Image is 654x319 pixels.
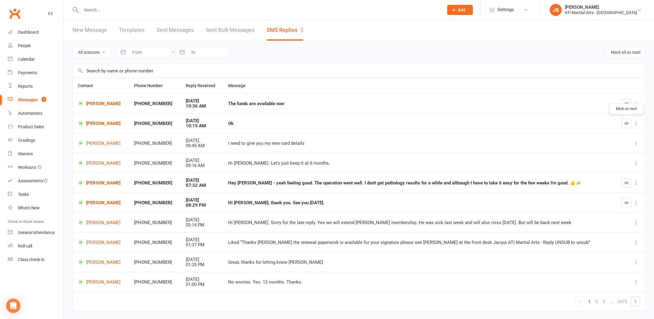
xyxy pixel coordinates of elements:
div: Hi [PERSON_NAME]. Sorry for the late reply. Yes we will extend [PERSON_NAME] membership. He was s... [228,220,609,225]
div: 07:32 AM [186,183,217,188]
div: Calendar [18,57,35,62]
div: [DATE] [186,257,217,262]
div: [PHONE_NUMBER] [134,280,175,285]
div: [PHONE_NUMBER] [134,161,175,166]
div: [DATE] [186,99,217,104]
a: 3 [600,297,607,306]
a: New Message [72,20,107,41]
div: I need to give you my new card details [228,141,609,146]
a: Sent Bulk Messages [206,20,255,41]
div: Class check-in [18,257,44,262]
div: [PHONE_NUMBER] [134,181,175,186]
div: No worries. Yes. 12 months. Thanks. [228,280,609,285]
div: [DATE] [186,277,217,282]
a: [PERSON_NAME] [78,180,123,186]
a: Waivers [8,147,63,161]
div: Assessments [18,178,48,183]
div: [DATE] [186,217,217,223]
a: Templates [119,20,145,41]
div: People [18,43,31,48]
div: 01:25 PM [186,262,217,267]
a: Automations [8,107,63,120]
a: 2 [593,297,600,306]
div: Dashboard [18,30,39,35]
th: Reply Received [180,78,223,93]
a: [PERSON_NAME] [78,160,123,166]
a: Product Sales [8,120,63,134]
a: People [8,39,63,53]
input: Search... [79,6,439,14]
div: Open Intercom Messenger [6,299,20,313]
div: Gradings [18,138,35,143]
div: Hi [PERSON_NAME]. Let's just keep it at 6 months. [228,161,609,166]
div: Hi [PERSON_NAME], thank you. See you [DATE]. [228,200,609,205]
div: Great, thanks for letting know [PERSON_NAME] [228,260,609,265]
button: Add [447,5,473,15]
a: Workouts [8,161,63,174]
div: 03:14 PM [186,223,217,228]
a: … [607,297,615,306]
div: Roll call [18,244,32,248]
div: 01:37 PM [186,242,217,248]
div: [DATE] [186,138,217,143]
div: [PHONE_NUMBER] [134,240,175,245]
div: ATI Martial Arts - [GEOGRAPHIC_DATA] [565,10,637,15]
div: The funds are available now [228,101,609,106]
div: [PHONE_NUMBER] [134,220,175,225]
div: Hey [PERSON_NAME] - yeah feeling good. The operation went well. I don't get pathology results for... [228,181,609,186]
div: Messages [18,97,38,102]
input: Search by name or phone number [72,64,645,78]
input: To [188,47,229,57]
div: Ok [228,121,609,126]
a: Messages 5 [8,93,63,107]
span: Settings [497,3,514,17]
a: Assessments [8,174,63,188]
a: Reports [8,80,63,93]
div: 10:36 AM [186,104,217,109]
a: Class kiosk mode [8,253,63,266]
a: Tasks [8,188,63,201]
div: [DATE] [186,198,217,203]
a: [PERSON_NAME] [78,140,123,146]
a: [PERSON_NAME] [78,220,123,225]
div: 01:00 PM [186,282,217,287]
div: Tasks [18,192,29,197]
div: 09:45 AM [186,143,217,148]
div: [PHONE_NUMBER] [134,121,175,126]
a: General attendance kiosk mode [8,226,63,239]
a: Calendar [8,53,63,66]
a: Roll call [8,239,63,253]
div: Payments [18,70,37,75]
div: 09:16 AM [186,163,217,168]
div: [DATE] [186,237,217,242]
a: [PERSON_NAME] [78,120,123,126]
div: 5 [300,27,303,33]
div: Product Sales [18,124,44,129]
div: Waivers [18,151,33,156]
div: Liked “Thanks [PERSON_NAME] the renewal paperwork is available for your signature please see [PER... [228,240,609,245]
span: 5 [41,97,46,102]
div: [DATE] [186,158,217,163]
div: [PHONE_NUMBER] [134,141,175,146]
div: [DATE] [186,118,217,123]
a: SMS Replies5 [267,20,303,41]
input: From [129,47,170,57]
div: General attendance [18,230,55,235]
a: What's New [8,201,63,215]
a: Clubworx [7,6,22,21]
div: [DATE] [186,178,217,183]
a: [PERSON_NAME] [78,259,123,265]
th: Message [223,78,615,93]
th: Phone Number [129,78,180,93]
span: Add [458,8,465,12]
div: [PHONE_NUMBER] [134,101,175,106]
button: Mark all as read [606,47,646,58]
a: [PERSON_NAME] [78,279,123,285]
div: Workouts [18,165,36,170]
a: Payments [8,66,63,80]
a: [PERSON_NAME] [78,200,123,205]
a: [PERSON_NAME] [78,239,123,245]
a: 2475 [615,297,629,306]
div: JB [550,4,562,16]
div: Reports [18,84,33,89]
